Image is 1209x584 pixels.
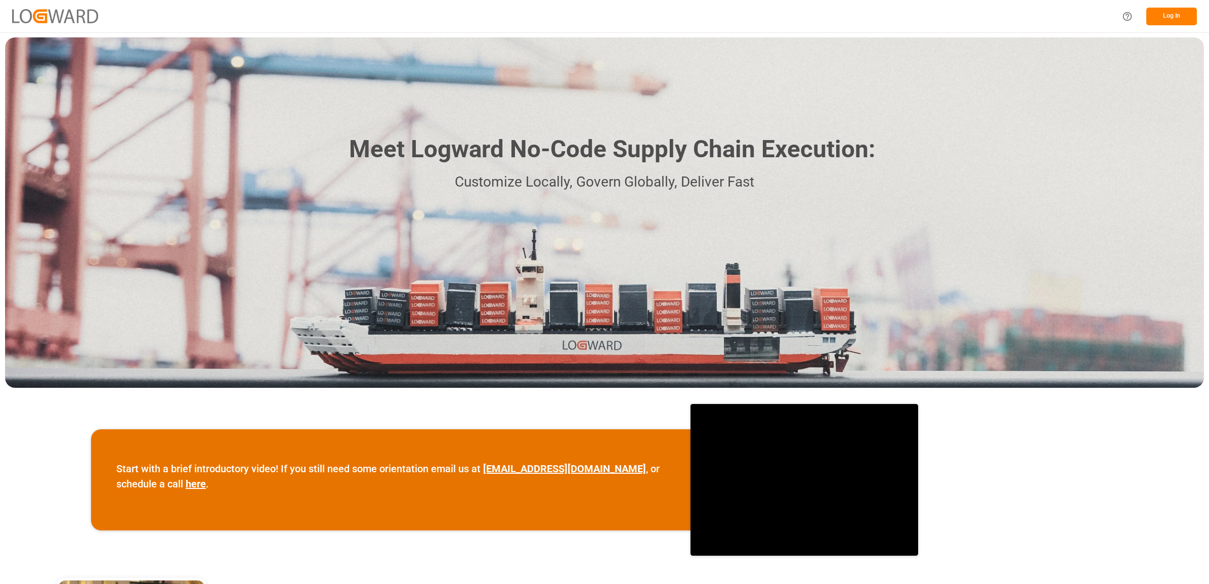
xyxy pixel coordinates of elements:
button: Help Center [1116,5,1139,28]
a: [EMAIL_ADDRESS][DOMAIN_NAME] [483,463,646,475]
button: Log In [1146,8,1197,25]
img: Logward_new_orange.png [12,9,98,23]
p: Start with a brief introductory video! If you still need some orientation email us at , or schedu... [116,461,665,491]
h1: Meet Logward No-Code Supply Chain Execution: [349,131,875,167]
p: Customize Locally, Govern Globally, Deliver Fast [334,171,875,194]
a: here [186,478,206,490]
